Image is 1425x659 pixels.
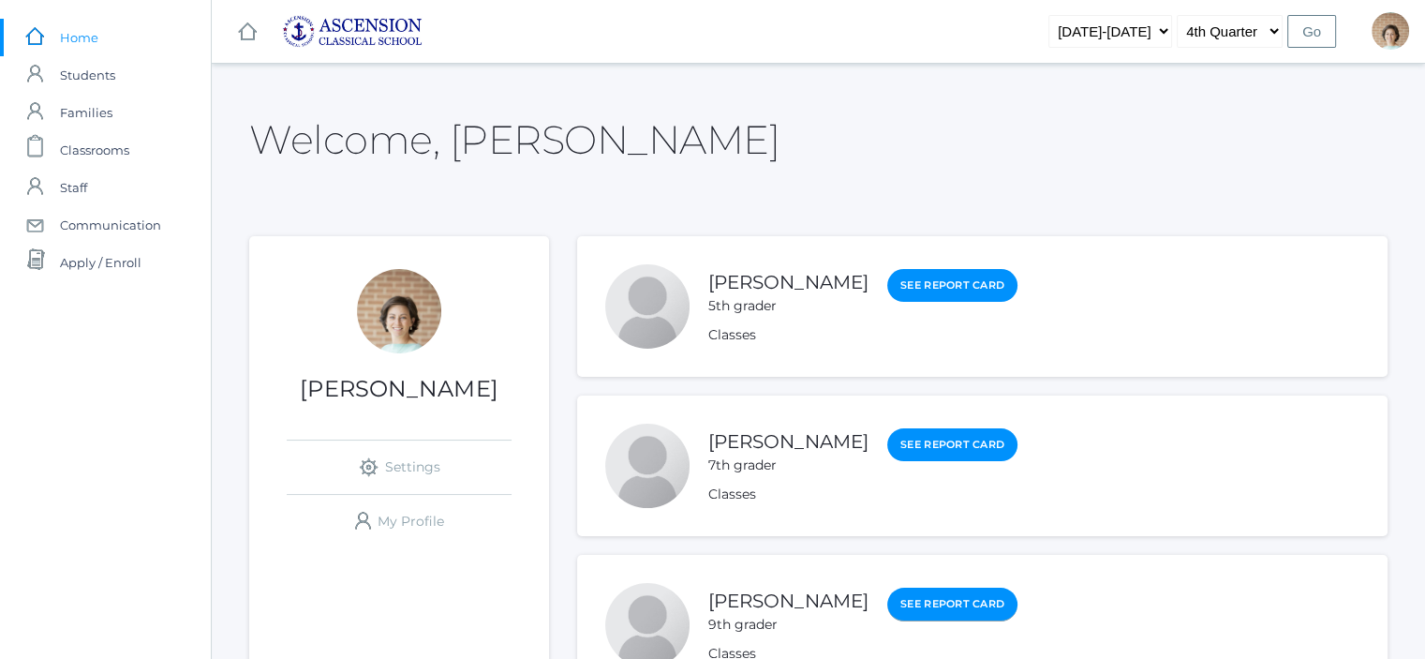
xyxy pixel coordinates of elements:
[1372,12,1409,50] div: Sarah Desonier
[708,296,868,316] div: 5th grader
[287,441,512,494] a: Settings
[357,269,441,353] div: Sarah Desonier
[887,588,1017,622] a: See Report Card
[60,169,87,206] span: Staff
[708,590,868,612] a: [PERSON_NAME]
[708,486,756,502] a: Classes
[605,264,690,349] div: Caroline Desonier
[287,495,512,548] a: My Profile
[60,94,112,131] span: Families
[60,19,98,56] span: Home
[60,206,161,244] span: Communication
[708,456,868,475] div: 7th grader
[708,430,868,453] a: [PERSON_NAME]
[249,118,779,161] h2: Welcome, [PERSON_NAME]
[60,131,129,169] span: Classrooms
[708,615,868,635] div: 9th grader
[249,377,549,401] h1: [PERSON_NAME]
[60,56,115,94] span: Students
[887,428,1017,461] a: See Report Card
[605,424,690,508] div: Dean Desonier
[887,269,1017,302] a: See Report Card
[282,15,423,48] img: ascension-logo-blue-113fc29133de2fb5813e50b71547a291c5fdb7962bf76d49838a2a14a36269ea.jpg
[708,271,868,293] a: [PERSON_NAME]
[708,326,756,343] a: Classes
[60,244,141,281] span: Apply / Enroll
[1287,15,1336,48] input: Go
